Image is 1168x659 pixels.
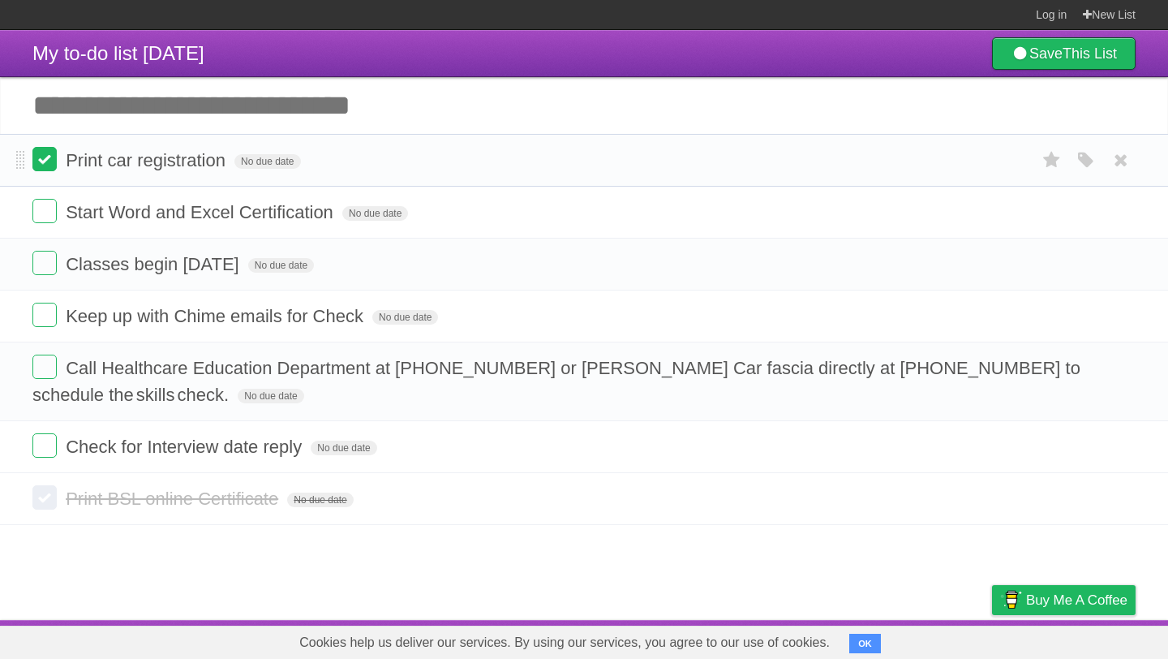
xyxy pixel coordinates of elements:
label: Done [32,303,57,327]
label: Done [32,147,57,171]
a: About [776,624,810,655]
span: No due date [234,154,300,169]
a: SaveThis List [992,37,1136,70]
span: Keep up with Chime emails for Check [66,306,367,326]
span: Print car registration [66,150,230,170]
span: No due date [372,310,438,325]
a: Developers [830,624,895,655]
span: Start Word and Excel Certification [66,202,337,222]
span: Print BSL online Certificate [66,489,282,509]
label: Done [32,433,57,458]
a: Privacy [971,624,1013,655]
span: Classes begin [DATE] [66,254,243,274]
label: Done [32,485,57,510]
span: No due date [311,441,376,455]
img: Buy me a coffee [1000,586,1022,614]
a: Terms [916,624,951,655]
span: Buy me a coffee [1026,586,1127,614]
span: No due date [238,389,303,403]
b: This List [1063,45,1117,62]
span: Call Healthcare Education Department at [PHONE_NUMBER] or [PERSON_NAME] Car fascia directly at [P... [32,358,1080,405]
span: My to-do list [DATE] [32,42,204,64]
label: Done [32,251,57,275]
span: No due date [287,493,353,507]
span: No due date [248,258,314,273]
span: Check for Interview date reply [66,437,306,457]
a: Buy me a coffee [992,585,1136,615]
span: No due date [342,206,408,221]
a: Suggest a feature [1033,624,1136,655]
label: Star task [1037,147,1067,174]
label: Done [32,355,57,379]
label: Done [32,199,57,223]
button: OK [849,634,881,653]
span: Cookies help us deliver our services. By using our services, you agree to our use of cookies. [283,627,846,659]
